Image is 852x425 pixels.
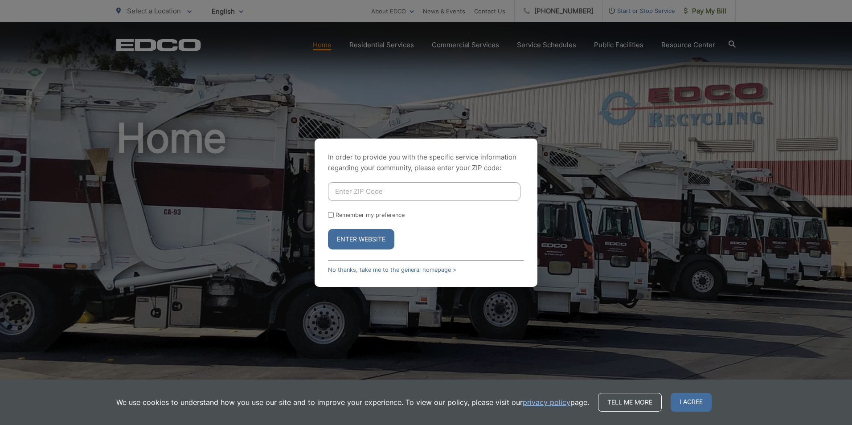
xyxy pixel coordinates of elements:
label: Remember my preference [336,212,405,218]
a: Tell me more [598,393,662,412]
p: In order to provide you with the specific service information regarding your community, please en... [328,152,524,173]
input: Enter ZIP Code [328,182,520,201]
span: I agree [671,393,712,412]
p: We use cookies to understand how you use our site and to improve your experience. To view our pol... [116,397,589,408]
a: privacy policy [523,397,570,408]
button: Enter Website [328,229,394,249]
a: No thanks, take me to the general homepage > [328,266,456,273]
